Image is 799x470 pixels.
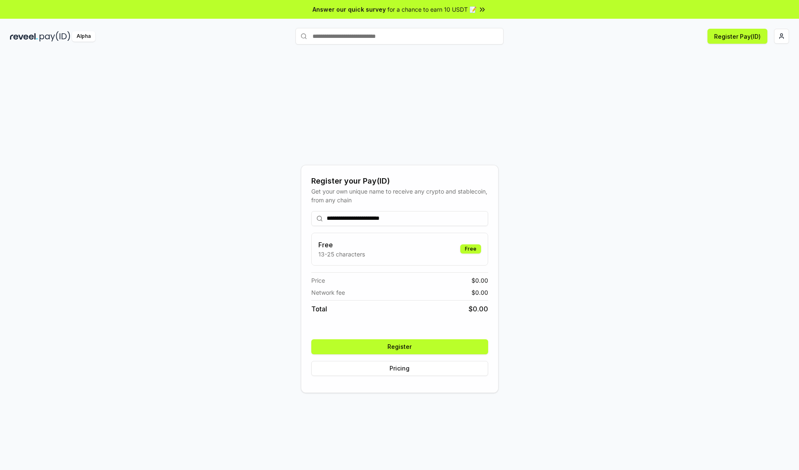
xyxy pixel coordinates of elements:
[469,304,488,314] span: $ 0.00
[40,31,70,42] img: pay_id
[471,288,488,297] span: $ 0.00
[10,31,38,42] img: reveel_dark
[72,31,95,42] div: Alpha
[318,250,365,259] p: 13-25 characters
[318,240,365,250] h3: Free
[471,276,488,285] span: $ 0.00
[387,5,476,14] span: for a chance to earn 10 USDT 📝
[707,29,767,44] button: Register Pay(ID)
[311,288,345,297] span: Network fee
[311,304,327,314] span: Total
[460,244,481,254] div: Free
[311,187,488,204] div: Get your own unique name to receive any crypto and stablecoin, from any chain
[311,175,488,187] div: Register your Pay(ID)
[311,361,488,376] button: Pricing
[311,339,488,354] button: Register
[311,276,325,285] span: Price
[313,5,386,14] span: Answer our quick survey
